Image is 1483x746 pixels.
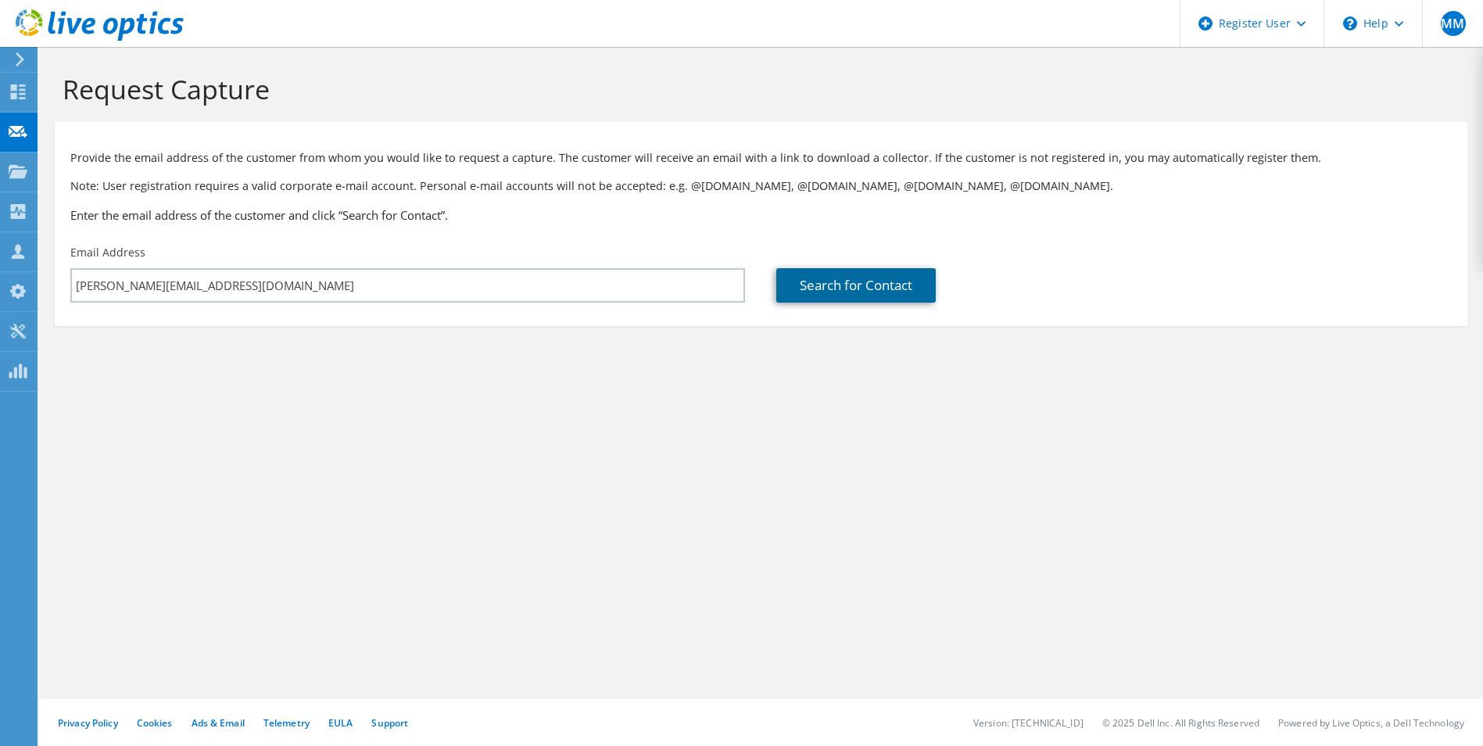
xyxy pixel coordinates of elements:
a: Support [371,716,408,730]
a: Telemetry [263,716,310,730]
h1: Request Capture [63,73,1452,106]
a: Search for Contact [776,268,936,303]
svg: \n [1343,16,1357,30]
a: Cookies [137,716,173,730]
li: Version: [TECHNICAL_ID] [973,716,1084,730]
p: Note: User registration requires a valid corporate e-mail account. Personal e-mail accounts will ... [70,178,1452,195]
a: Privacy Policy [58,716,118,730]
span: MM [1441,11,1466,36]
li: Powered by Live Optics, a Dell Technology [1278,716,1464,730]
h3: Enter the email address of the customer and click “Search for Contact”. [70,206,1452,224]
a: EULA [328,716,353,730]
p: Provide the email address of the customer from whom you would like to request a capture. The cust... [70,149,1452,167]
a: Ads & Email [192,716,245,730]
label: Email Address [70,245,145,260]
li: © 2025 Dell Inc. All Rights Reserved [1102,716,1259,730]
